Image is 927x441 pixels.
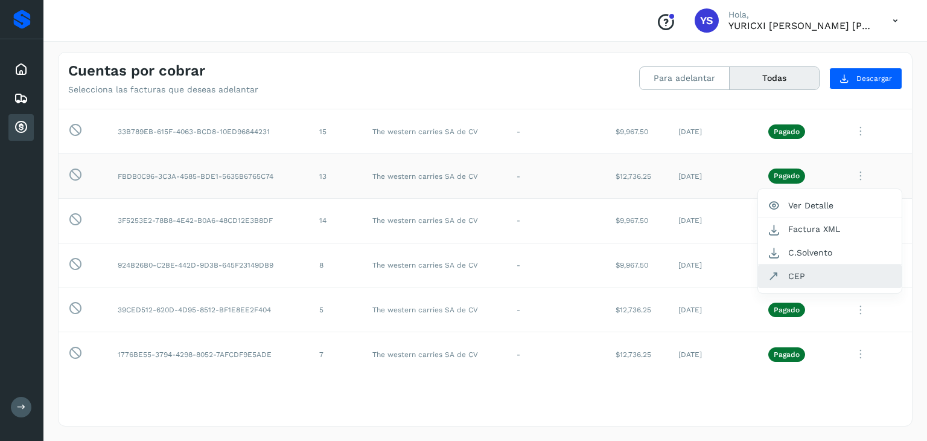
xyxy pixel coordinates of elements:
[758,265,902,288] button: CEP
[8,85,34,112] div: Embarques
[758,217,902,240] button: Factura XML
[758,194,902,217] button: Ver Detalle
[8,114,34,141] div: Cuentas por cobrar
[758,241,902,265] button: C.Solvento
[8,56,34,83] div: Inicio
